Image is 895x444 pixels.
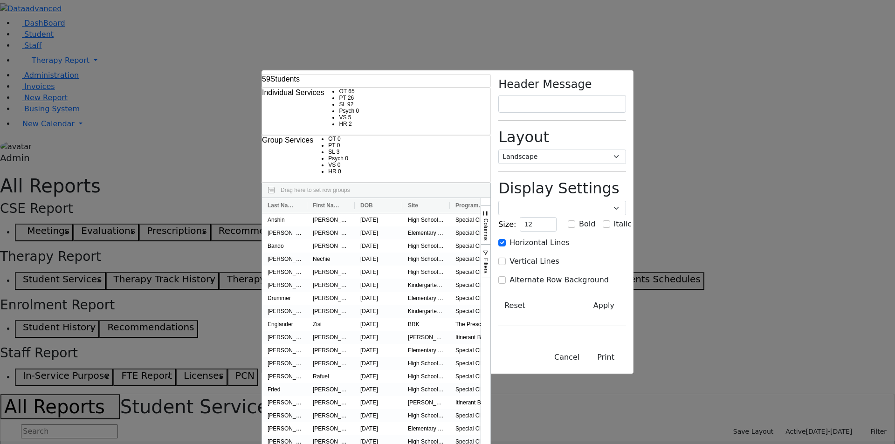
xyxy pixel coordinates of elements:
[355,357,402,370] div: [DATE]
[307,409,355,422] div: [PERSON_NAME]
[455,202,484,209] span: Program Type
[262,370,307,383] div: [PERSON_NAME]
[402,409,450,422] div: High School Girls Division
[307,318,355,331] div: Zisi
[498,179,626,197] h2: Display Settings
[614,219,632,230] label: Italic
[450,279,497,292] div: Special Class - K12
[307,422,355,435] div: [PERSON_NAME]
[337,149,340,155] span: 3
[328,168,336,175] span: HR
[262,292,783,305] div: Press SPACE to select this row.
[262,75,270,83] span: 59
[450,331,497,344] div: Itinerant Boys
[337,136,341,142] span: 0
[498,78,626,91] h4: Header Message
[307,292,355,305] div: [PERSON_NAME]
[328,142,335,149] span: PT
[509,256,559,267] label: Vertical Lines
[355,305,402,318] div: [DATE]
[307,279,355,292] div: [PERSON_NAME]
[355,370,402,383] div: [DATE]
[402,396,450,409] div: [PERSON_NAME]
[307,331,355,344] div: [PERSON_NAME]
[262,344,783,357] div: Press SPACE to select this row.
[355,279,402,292] div: [DATE]
[262,253,783,266] div: Press SPACE to select this row.
[262,279,783,292] div: Press SPACE to select this row.
[450,266,497,279] div: Special Class - K12
[548,348,585,366] button: Close
[307,370,355,383] div: Rafuel
[262,226,783,239] div: Press SPACE to select this row.
[262,226,307,239] div: [PERSON_NAME]
[313,202,342,209] span: First Name
[339,121,347,127] span: HR
[355,422,402,435] div: [DATE]
[307,305,355,318] div: [PERSON_NAME]
[498,128,626,146] h2: Layout
[262,305,783,318] div: Press SPACE to select this row.
[337,162,341,168] span: 0
[262,279,307,292] div: [PERSON_NAME]
[355,344,402,357] div: [DATE]
[402,370,450,383] div: High School Boys Division
[262,396,307,409] div: [PERSON_NAME]
[450,292,497,305] div: Special Class - K12
[262,88,324,97] h6: Individual Services
[355,239,402,253] div: [DATE]
[348,95,354,101] span: 26
[328,162,336,168] span: VS
[402,266,450,279] div: High School Boys Division
[307,357,355,370] div: [PERSON_NAME]
[262,213,783,226] div: Press SPACE to select this row.
[450,239,497,253] div: Special Class - K12
[262,239,307,253] div: Bando
[337,142,340,149] span: 0
[339,108,354,114] span: Psych
[402,357,450,370] div: High School Boys Division
[262,318,307,331] div: Englander
[450,422,497,435] div: Special Class - K12
[262,136,313,144] h6: Group Services
[328,155,344,162] span: Psych
[355,226,402,239] div: [DATE]
[347,101,353,108] span: 92
[355,292,402,305] div: [DATE]
[268,202,294,209] span: Last Name
[307,383,355,396] div: [PERSON_NAME]
[262,239,783,253] div: Press SPACE to select this row.
[450,383,497,396] div: Special Class - K12
[281,187,350,193] span: Drag here to set row groups
[509,274,609,286] label: Alternate Row Background
[307,253,355,266] div: Nechie
[339,114,346,121] span: VS
[262,383,307,396] div: Fried
[402,253,450,266] div: High School Girls Division
[348,114,351,121] span: 5
[307,239,355,253] div: [PERSON_NAME]
[402,292,450,305] div: Elementary Division
[307,344,355,357] div: [PERSON_NAME]
[338,168,341,175] span: 0
[349,121,352,127] span: 2
[348,88,354,95] span: 65
[360,202,373,209] span: DOB
[262,422,783,435] div: Press SPACE to select this row.
[262,383,783,396] div: Press SPACE to select this row.
[355,331,402,344] div: [DATE]
[262,213,307,226] div: Anshin
[450,226,497,239] div: Special Class - K12
[262,266,307,279] div: [PERSON_NAME]
[402,213,450,226] div: High School Boys Division
[579,219,595,230] label: Bold
[355,396,402,409] div: [DATE]
[262,344,307,357] div: [PERSON_NAME]
[402,305,450,318] div: Kindergarten PS
[355,213,402,226] div: [DATE]
[262,357,783,370] div: Press SPACE to select this row.
[339,101,345,108] span: SL
[402,279,450,292] div: Kindergarten PS
[402,226,450,239] div: Elementary Division
[582,297,626,314] button: Apply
